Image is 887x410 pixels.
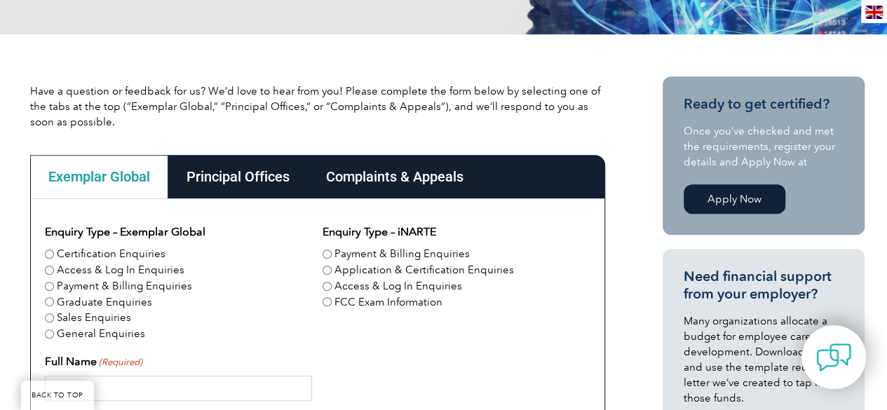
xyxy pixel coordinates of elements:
label: Graduate Enquiries [57,294,152,310]
label: Access & Log In Enquiries [57,262,184,278]
h3: Need financial support from your employer? [684,268,844,303]
p: Many organizations allocate a budget for employee career development. Download, modify and use th... [684,313,844,406]
h3: Ready to get certified? [684,95,844,113]
label: General Enquiries [57,326,145,342]
span: (Required) [97,355,142,369]
label: FCC Exam Information [334,294,442,310]
p: Have a question or feedback for us? We’d love to hear from you! Please complete the form below by... [30,83,605,130]
div: Exemplar Global [30,155,168,198]
img: contact-chat.png [816,340,851,375]
label: Payment & Billing Enquiries [57,278,192,294]
legend: Enquiry Type – iNARTE [323,224,436,240]
a: Apply Now [684,184,785,214]
label: Access & Log In Enquiries [334,278,462,294]
img: en [865,6,883,19]
legend: Enquiry Type – Exemplar Global [45,224,205,240]
label: Sales Enquiries [57,310,131,326]
div: Principal Offices [168,155,308,198]
label: Certification Enquiries [57,246,165,262]
div: Complaints & Appeals [308,155,482,198]
p: Once you’ve checked and met the requirements, register your details and Apply Now at [684,123,844,170]
label: Payment & Billing Enquiries [334,246,470,262]
label: Full Name [45,353,142,370]
a: BACK TO TOP [21,381,94,410]
label: Application & Certification Enquiries [334,262,514,278]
